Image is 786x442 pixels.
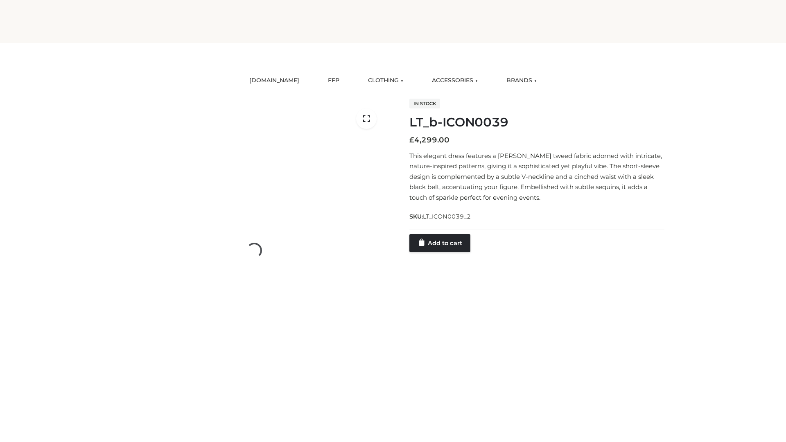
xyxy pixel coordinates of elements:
[322,72,346,90] a: FFP
[362,72,409,90] a: CLOTHING
[409,212,472,221] span: SKU:
[409,135,449,144] bdi: 4,299.00
[426,72,484,90] a: ACCESSORIES
[409,135,414,144] span: £
[243,72,305,90] a: [DOMAIN_NAME]
[409,151,664,203] p: This elegant dress features a [PERSON_NAME] tweed fabric adorned with intricate, nature-inspired ...
[409,234,470,252] a: Add to cart
[409,99,440,108] span: In stock
[500,72,543,90] a: BRANDS
[423,213,471,220] span: LT_ICON0039_2
[409,115,664,130] h1: LT_b-ICON0039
